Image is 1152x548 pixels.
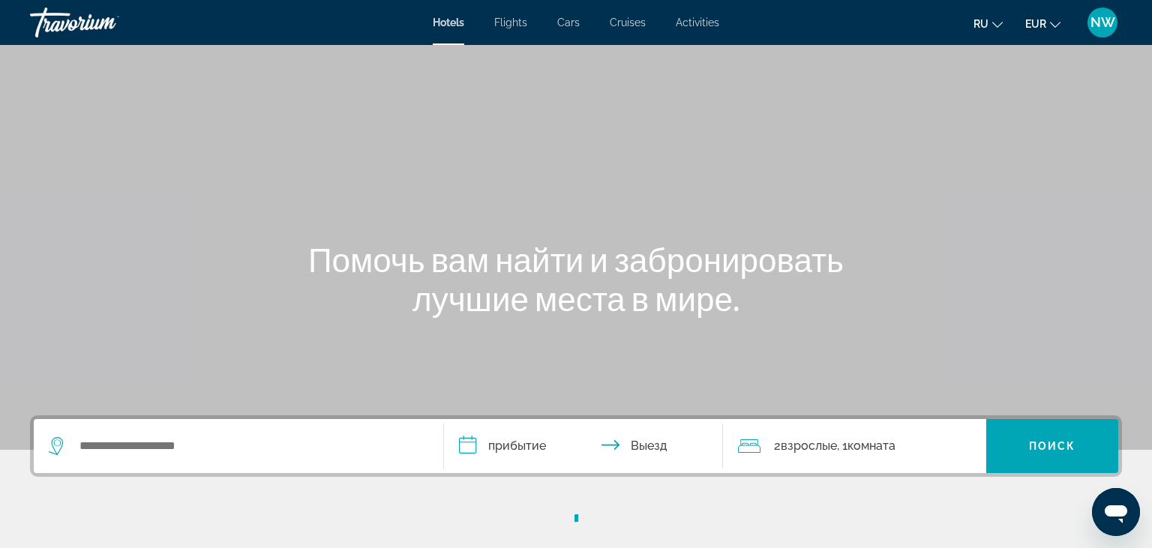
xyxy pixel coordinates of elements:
[1025,13,1060,34] button: Change currency
[676,16,719,28] a: Activities
[1029,440,1076,452] span: Поиск
[1025,18,1046,30] span: EUR
[781,439,837,453] span: Взрослые
[444,419,723,473] button: Check in and out dates
[1090,15,1115,30] span: NW
[557,16,580,28] a: Cars
[30,3,180,42] a: Travorium
[34,419,1118,473] div: Search widget
[295,240,857,318] h1: Помочь вам найти и забронировать лучшие места в мире.
[723,419,987,473] button: Travelers: 2 adults, 0 children
[433,16,464,28] a: Hotels
[494,16,527,28] a: Flights
[847,439,895,453] span: Комната
[774,436,837,457] span: 2
[973,13,1003,34] button: Change language
[1083,7,1122,38] button: User Menu
[610,16,646,28] a: Cruises
[986,419,1118,473] button: Поиск
[973,18,988,30] span: ru
[837,436,895,457] span: , 1
[1092,488,1140,536] iframe: Schaltfläche zum Öffnen des Messaging-Fensters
